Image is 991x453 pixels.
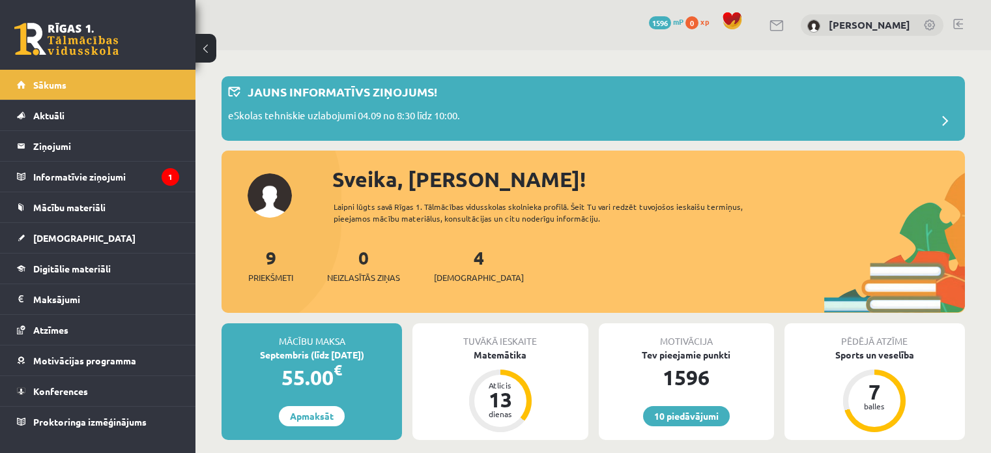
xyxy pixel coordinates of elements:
span: [DEMOGRAPHIC_DATA] [434,271,524,284]
a: Matemātika Atlicis 13 dienas [412,348,588,434]
div: 13 [481,389,520,410]
span: Atzīmes [33,324,68,336]
span: 0 [685,16,698,29]
a: 0Neizlasītās ziņas [327,246,400,284]
a: Maksājumi [17,284,179,314]
span: [DEMOGRAPHIC_DATA] [33,232,136,244]
span: Neizlasītās ziņas [327,271,400,284]
p: eSkolas tehniskie uzlabojumi 04.09 no 8:30 līdz 10:00. [228,108,460,126]
a: 1596 mP [649,16,683,27]
span: Aktuāli [33,110,65,121]
div: Tev pieejamie punkti [599,348,774,362]
div: Septembris (līdz [DATE]) [222,348,402,362]
span: Motivācijas programma [33,355,136,366]
img: Milena Muhina [807,20,820,33]
div: Atlicis [481,381,520,389]
a: Sports un veselība 7 balles [784,348,965,434]
div: Tuvākā ieskaite [412,323,588,348]
a: Sākums [17,70,179,100]
p: Jauns informatīvs ziņojums! [248,83,437,100]
a: 9Priekšmeti [248,246,293,284]
div: 1596 [599,362,774,393]
span: 1596 [649,16,671,29]
span: Mācību materiāli [33,201,106,213]
a: Jauns informatīvs ziņojums! eSkolas tehniskie uzlabojumi 04.09 no 8:30 līdz 10:00. [228,83,958,134]
legend: Maksājumi [33,284,179,314]
div: Matemātika [412,348,588,362]
legend: Ziņojumi [33,131,179,161]
a: Ziņojumi [17,131,179,161]
div: 55.00 [222,362,402,393]
a: Rīgas 1. Tālmācības vidusskola [14,23,119,55]
a: 10 piedāvājumi [643,406,730,426]
a: [DEMOGRAPHIC_DATA] [17,223,179,253]
a: Apmaksāt [279,406,345,426]
a: [PERSON_NAME] [829,18,910,31]
div: Pēdējā atzīme [784,323,965,348]
a: Motivācijas programma [17,345,179,375]
legend: Informatīvie ziņojumi [33,162,179,192]
span: € [334,360,342,379]
a: Konferences [17,376,179,406]
div: dienas [481,410,520,418]
div: Sveika, [PERSON_NAME]! [332,164,965,195]
a: 4[DEMOGRAPHIC_DATA] [434,246,524,284]
div: Sports un veselība [784,348,965,362]
span: mP [673,16,683,27]
a: Atzīmes [17,315,179,345]
div: 7 [855,381,894,402]
a: Digitālie materiāli [17,254,179,284]
i: 1 [162,168,179,186]
span: xp [700,16,709,27]
div: balles [855,402,894,410]
a: Mācību materiāli [17,192,179,222]
div: Laipni lūgts savā Rīgas 1. Tālmācības vidusskolas skolnieka profilā. Šeit Tu vari redzēt tuvojošo... [334,201,780,224]
span: Konferences [33,385,88,397]
a: Aktuāli [17,100,179,130]
span: Sākums [33,79,66,91]
a: Informatīvie ziņojumi1 [17,162,179,192]
a: Proktoringa izmēģinājums [17,407,179,437]
div: Mācību maksa [222,323,402,348]
span: Proktoringa izmēģinājums [33,416,147,428]
span: Digitālie materiāli [33,263,111,274]
span: Priekšmeti [248,271,293,284]
div: Motivācija [599,323,774,348]
a: 0 xp [685,16,715,27]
